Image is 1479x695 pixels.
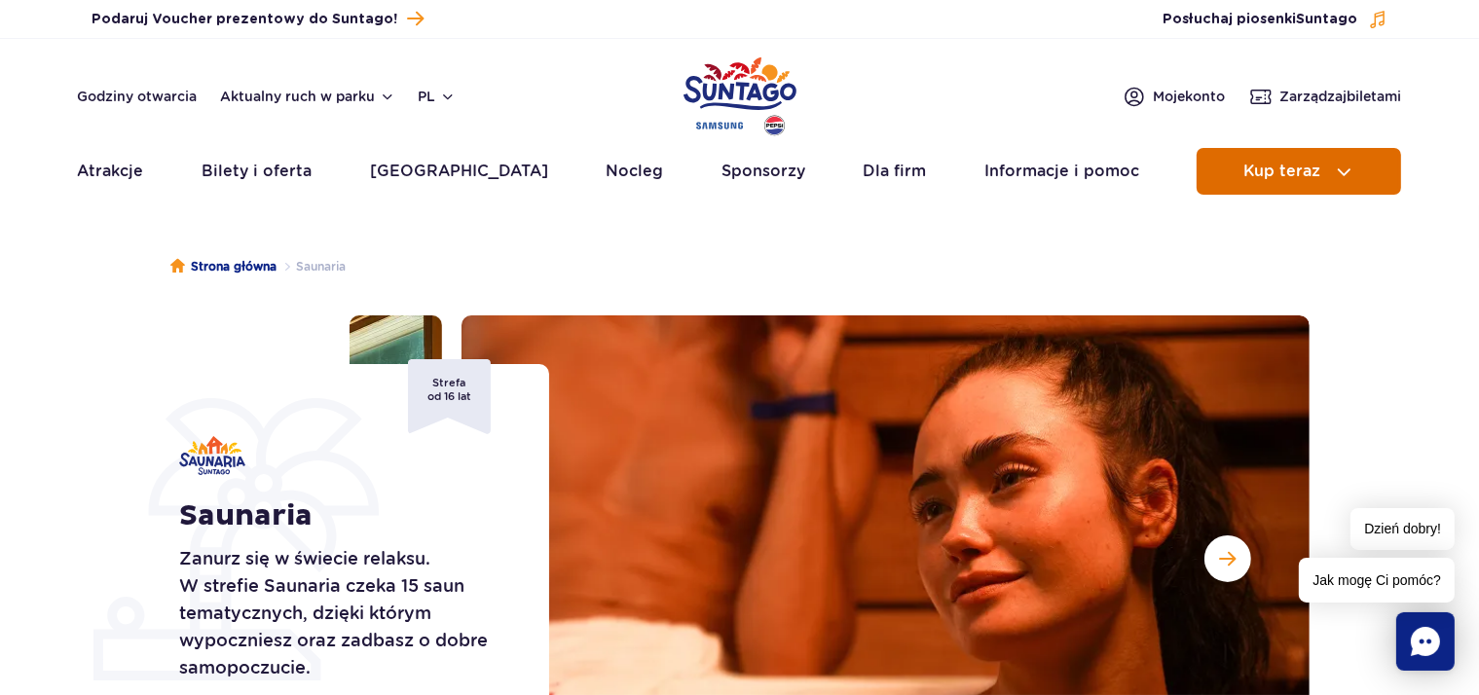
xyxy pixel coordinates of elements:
a: Mojekonto [1123,85,1226,108]
a: [GEOGRAPHIC_DATA] [370,148,548,195]
a: Godziny otwarcia [78,87,198,106]
button: Kup teraz [1197,148,1401,195]
button: Następny slajd [1204,535,1251,582]
a: Bilety i oferta [202,148,312,195]
a: Nocleg [606,148,663,195]
a: Podaruj Voucher prezentowy do Suntago! [92,6,425,32]
span: Podaruj Voucher prezentowy do Suntago! [92,10,398,29]
a: Park of Poland [684,49,796,138]
p: Zanurz się w świecie relaksu. W strefie Saunaria czeka 15 saun tematycznych, dzięki którym wypocz... [179,545,505,681]
button: Posłuchaj piosenkiSuntago [1164,10,1387,29]
a: Strona główna [170,257,277,276]
img: Saunaria [179,436,245,475]
a: Sponsorzy [721,148,805,195]
div: Chat [1396,612,1455,671]
h1: Saunaria [179,498,505,533]
a: Dla firm [863,148,926,195]
span: Suntago [1297,13,1358,26]
div: Strefa od 16 lat [408,359,491,434]
span: Posłuchaj piosenki [1164,10,1358,29]
li: Saunaria [277,257,347,276]
button: pl [419,87,456,106]
span: Zarządzaj biletami [1280,87,1402,106]
button: Aktualny ruch w parku [221,89,395,104]
a: Atrakcje [78,148,144,195]
span: Jak mogę Ci pomóc? [1299,558,1455,603]
span: Dzień dobry! [1350,508,1455,550]
a: Informacje i pomoc [984,148,1139,195]
span: Moje konto [1154,87,1226,106]
a: Zarządzajbiletami [1249,85,1402,108]
span: Kup teraz [1243,163,1320,180]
